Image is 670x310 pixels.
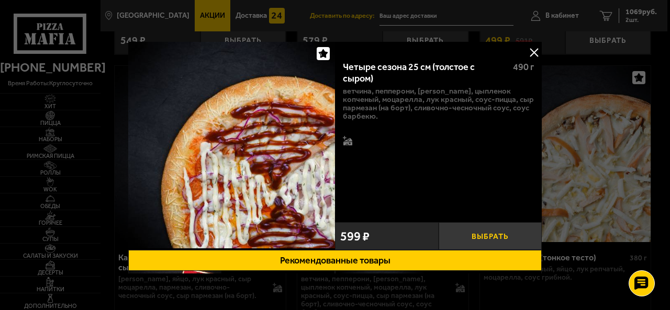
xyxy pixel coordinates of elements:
[128,42,335,250] a: Четыре сезона 25 см (толстое с сыром)
[128,42,335,248] img: Четыре сезона 25 см (толстое с сыром)
[343,87,534,120] p: ветчина, пепперони, [PERSON_NAME], цыпленок копченый, моцарелла, лук красный, соус-пицца, сыр пар...
[343,62,504,84] div: Четыре сезона 25 см (толстое с сыром)
[513,61,534,73] span: 490 г
[439,222,542,250] button: Выбрать
[340,230,370,243] span: 599 ₽
[128,250,542,271] button: Рекомендованные товары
